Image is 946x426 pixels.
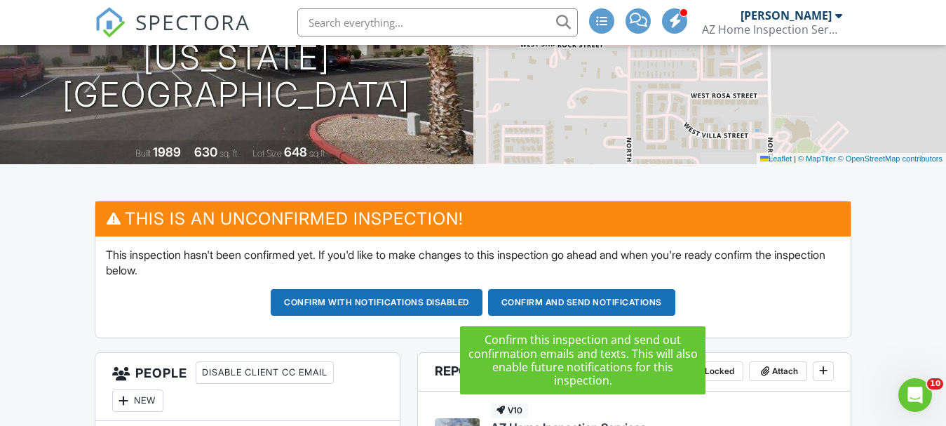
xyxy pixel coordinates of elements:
[309,148,327,159] span: sq.ft.
[297,8,578,36] input: Search everything...
[95,7,126,38] img: The Best Home Inspection Software - Spectora
[284,145,307,159] div: 648
[196,361,334,384] div: Disable Client CC Email
[95,201,851,236] h3: This is an Unconfirmed Inspection!
[112,390,163,412] div: New
[95,19,250,48] a: SPECTORA
[838,154,942,163] a: © OpenStreetMap contributors
[702,22,842,36] div: AZ Home Inspection Services
[135,148,151,159] span: Built
[741,8,832,22] div: [PERSON_NAME]
[106,247,840,279] p: This inspection hasn't been confirmed yet. If you'd like to make changes to this inspection go ah...
[252,148,282,159] span: Lot Size
[219,148,239,159] span: sq. ft.
[194,145,217,159] div: 630
[760,154,792,163] a: Leaflet
[135,7,250,36] span: SPECTORA
[927,378,943,390] span: 10
[898,378,932,412] iframe: Intercom live chat
[153,145,181,159] div: 1989
[798,154,836,163] a: © MapTiler
[271,289,482,316] button: Confirm with notifications disabled
[488,289,675,316] button: Confirm and send notifications
[794,154,796,163] span: |
[22,2,451,113] h1: [STREET_ADDRESS][US_STATE] [GEOGRAPHIC_DATA]
[95,353,400,421] h3: People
